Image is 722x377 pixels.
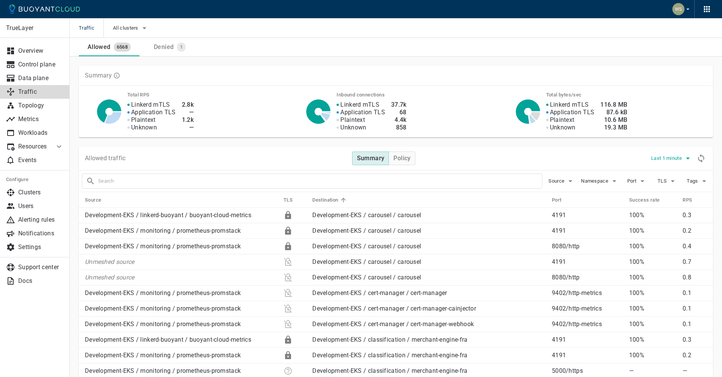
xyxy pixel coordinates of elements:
input: Search [98,176,542,186]
p: Linkerd mTLS [340,101,379,109]
p: 0.1 [683,320,707,328]
p: 4191 [552,211,623,219]
div: Plaintext [283,304,293,313]
a: Development-EKS / classification / merchant-engine-fra [312,352,467,359]
h5: Success rate [629,197,660,203]
button: TLS [655,175,680,187]
p: Support center [18,263,64,271]
p: Plaintext [131,116,156,124]
p: 0.8 [683,274,707,281]
h5: Configure [6,177,64,183]
h5: Destination [312,197,338,203]
p: Notifications [18,230,64,237]
p: 9402 / http-metrics [552,289,623,297]
span: RPS [683,197,702,203]
img: Weichung Shaw [672,3,684,15]
p: 4191 [552,336,623,344]
h5: Port [552,197,562,203]
a: Development-EKS / carousel / carousel [312,258,421,265]
a: Denied1 [139,38,200,56]
span: Destination [312,197,348,203]
p: 5000 / https [552,367,623,375]
p: 9402 / http-metrics [552,305,623,312]
p: — [683,367,707,375]
h4: 858 [391,124,407,131]
a: Development-EKS / carousel / carousel [312,243,421,250]
p: 0.1 [683,289,707,297]
a: Development-EKS / monitoring / prometheus-promstack [85,289,241,297]
p: Settings [18,243,64,251]
div: Plaintext [283,320,293,329]
a: Development-EKS / monitoring / prometheus-promstack [85,243,241,250]
div: Refresh metrics [695,153,707,164]
a: Development-EKS / monitoring / prometheus-promstack [85,352,241,359]
a: Development-EKS / cert-manager / cert-manager-webhook [312,320,474,328]
p: Unknown [131,124,157,131]
p: 100% [629,289,677,297]
span: Success rate [629,197,670,203]
a: Development-EKS / monitoring / prometheus-promstack [85,227,241,234]
p: 100% [629,258,677,266]
h5: TLS [283,197,293,203]
a: Development-EKS / carousel / carousel [312,211,421,219]
p: TrueLayer [6,24,63,32]
p: 0.2 [683,227,707,235]
p: Application TLS [550,109,595,116]
p: Control plane [18,61,64,68]
p: Unknown [340,124,366,131]
p: Alerting rules [18,216,64,224]
h4: 19.3 MB [600,124,627,131]
p: Unknown [550,124,576,131]
p: 0.2 [683,352,707,359]
p: Workloads [18,129,64,137]
button: Namespace [581,175,619,187]
p: Summary [85,72,112,79]
span: 1 [177,44,186,50]
a: Development-EKS / carousel / carousel [312,274,421,281]
p: 0.3 [683,211,707,219]
p: 100% [629,227,677,235]
h4: 68 [391,109,407,116]
p: 100% [629,352,677,359]
button: Port [625,175,649,187]
h5: Source [85,197,101,203]
h4: Policy [393,155,410,162]
h4: 87.6 kB [600,109,627,116]
p: Traffic [18,88,64,96]
p: Users [18,202,64,210]
p: 0.7 [683,258,707,266]
p: Topology [18,102,64,109]
p: Application TLS [131,109,176,116]
p: Plaintext [340,116,365,124]
p: Linkerd mTLS [550,101,589,109]
h4: Summary [357,155,385,162]
div: Allowed [85,40,111,51]
h4: 10.6 MB [600,116,627,124]
a: Development-EKS / monitoring / prometheus-promstack [85,305,241,312]
a: Development-EKS / classification / merchant-engine-fra [312,336,467,343]
a: Allowed6568 [79,38,139,56]
p: 0.3 [683,336,707,344]
div: Unknown [283,366,293,375]
span: All clusters [113,25,140,31]
span: Last 1 minute [651,155,683,161]
button: Source [548,175,575,187]
p: Plaintext [550,116,575,124]
span: Port [627,178,638,184]
p: Allowed traffic [85,155,126,162]
button: Tags [686,175,710,187]
h4: — [182,124,194,131]
button: Last 1 minute [651,153,692,164]
p: 4191 [552,227,623,235]
span: Source [85,197,111,203]
div: Denied [151,40,174,51]
div: Plaintext [283,289,293,298]
button: Policy [388,151,415,165]
span: TLS [283,197,302,203]
p: 100% [629,320,677,328]
p: 100% [629,336,677,344]
p: Unmeshed source [85,258,277,266]
p: 100% [629,211,677,219]
a: Development-EKS / linkerd-buoyant / buoyant-cloud-metrics [85,211,251,219]
p: Overview [18,47,64,55]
